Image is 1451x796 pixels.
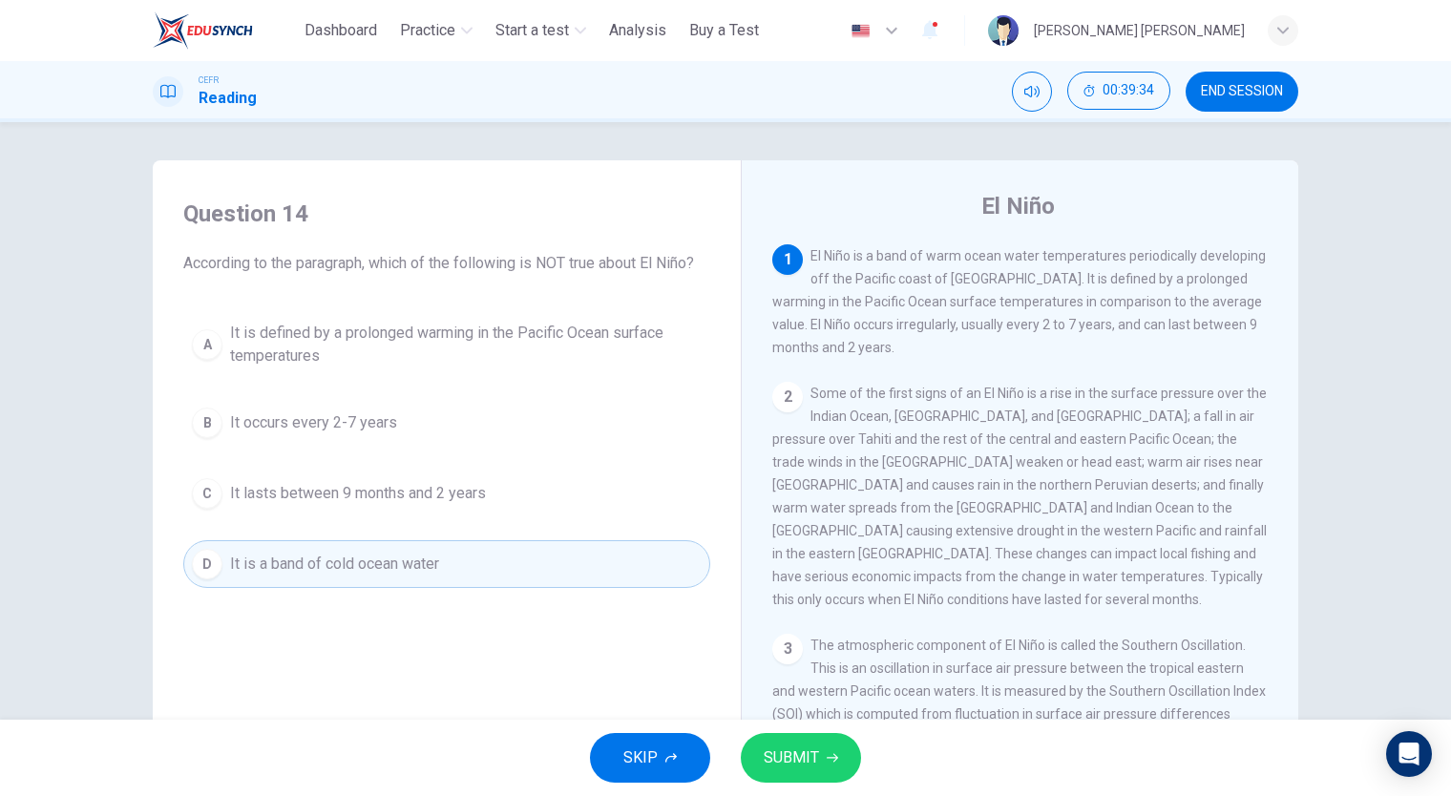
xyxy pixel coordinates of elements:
span: Analysis [609,19,666,42]
div: 2 [772,382,803,412]
button: Dashboard [297,13,385,48]
div: [PERSON_NAME] [PERSON_NAME] [1034,19,1245,42]
button: 00:39:34 [1067,72,1170,110]
div: A [192,329,222,360]
button: CIt lasts between 9 months and 2 years [183,470,710,517]
div: Open Intercom Messenger [1386,731,1432,777]
button: AIt is defined by a prolonged warming in the Pacific Ocean surface temperatures [183,313,710,376]
span: 00:39:34 [1103,83,1154,98]
span: It is a band of cold ocean water [230,553,439,576]
button: Practice [392,13,480,48]
span: El Niño is a band of warm ocean water temperatures periodically developing off the Pacific coast ... [772,248,1266,355]
span: SUBMIT [764,744,819,771]
div: 3 [772,634,803,664]
div: B [192,408,222,438]
span: It lasts between 9 months and 2 years [230,482,486,505]
a: ELTC logo [153,11,297,50]
button: SKIP [590,733,710,783]
h4: Question 14 [183,199,710,229]
div: 1 [772,244,803,275]
span: It is defined by a prolonged warming in the Pacific Ocean surface temperatures [230,322,702,367]
button: END SESSION [1186,72,1298,112]
span: It occurs every 2-7 years [230,411,397,434]
span: Start a test [495,19,569,42]
span: END SESSION [1201,84,1283,99]
span: Buy a Test [689,19,759,42]
div: Hide [1067,72,1170,112]
span: CEFR [199,73,219,87]
img: ELTC logo [153,11,253,50]
div: C [192,478,222,509]
div: Mute [1012,72,1052,112]
span: Dashboard [305,19,377,42]
button: BIt occurs every 2-7 years [183,399,710,447]
button: Start a test [488,13,594,48]
h1: Reading [199,87,257,110]
img: en [849,24,873,38]
h4: El Niño [981,191,1055,221]
span: SKIP [623,744,658,771]
img: Profile picture [988,15,1019,46]
span: According to the paragraph, which of the following is NOT true about El Niño? [183,252,710,275]
span: Practice [400,19,455,42]
button: Analysis [601,13,674,48]
div: D [192,549,222,579]
button: SUBMIT [741,733,861,783]
button: Buy a Test [682,13,767,48]
span: Some of the first signs of an El Niño is a rise in the surface pressure over the Indian Ocean, [G... [772,386,1267,607]
button: DIt is a band of cold ocean water [183,540,710,588]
